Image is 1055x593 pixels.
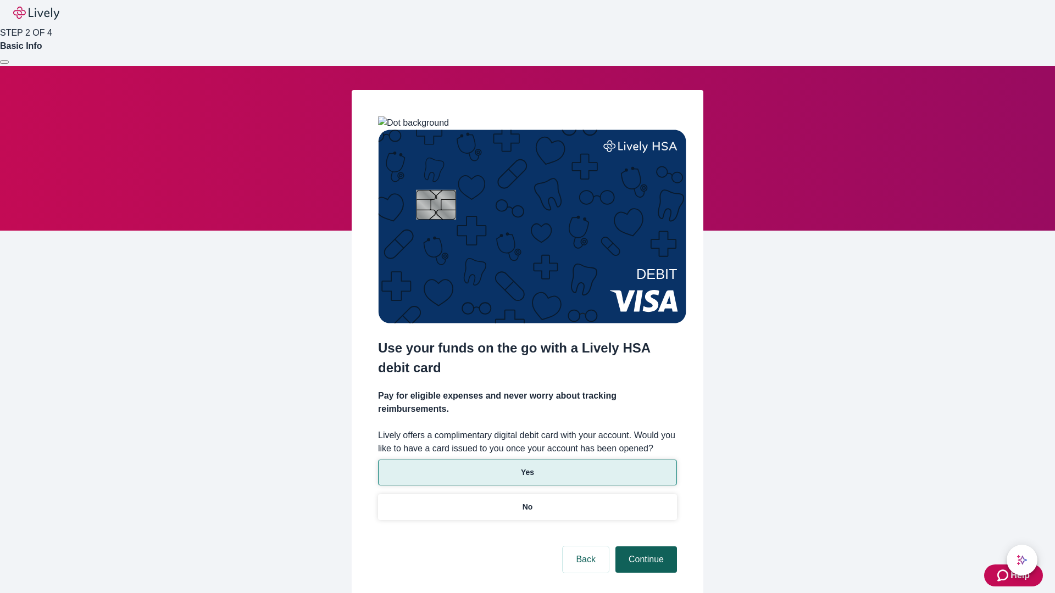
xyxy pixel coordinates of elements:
button: chat [1007,545,1037,575]
p: No [523,501,533,513]
p: Yes [521,467,534,478]
svg: Lively AI Assistant [1017,555,1028,566]
h2: Use your funds on the go with a Lively HSA debit card [378,338,677,378]
h4: Pay for eligible expenses and never worry about tracking reimbursements. [378,389,677,416]
button: Yes [378,460,677,485]
button: No [378,494,677,520]
img: Dot background [378,116,449,130]
span: Help [1010,569,1030,582]
button: Back [563,546,609,573]
label: Lively offers a complimentary digital debit card with your account. Would you like to have a card... [378,429,677,455]
svg: Zendesk support icon [997,569,1010,582]
button: Zendesk support iconHelp [984,564,1043,586]
img: Lively [13,7,59,20]
img: Debit card [378,130,686,323]
button: Continue [615,546,677,573]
